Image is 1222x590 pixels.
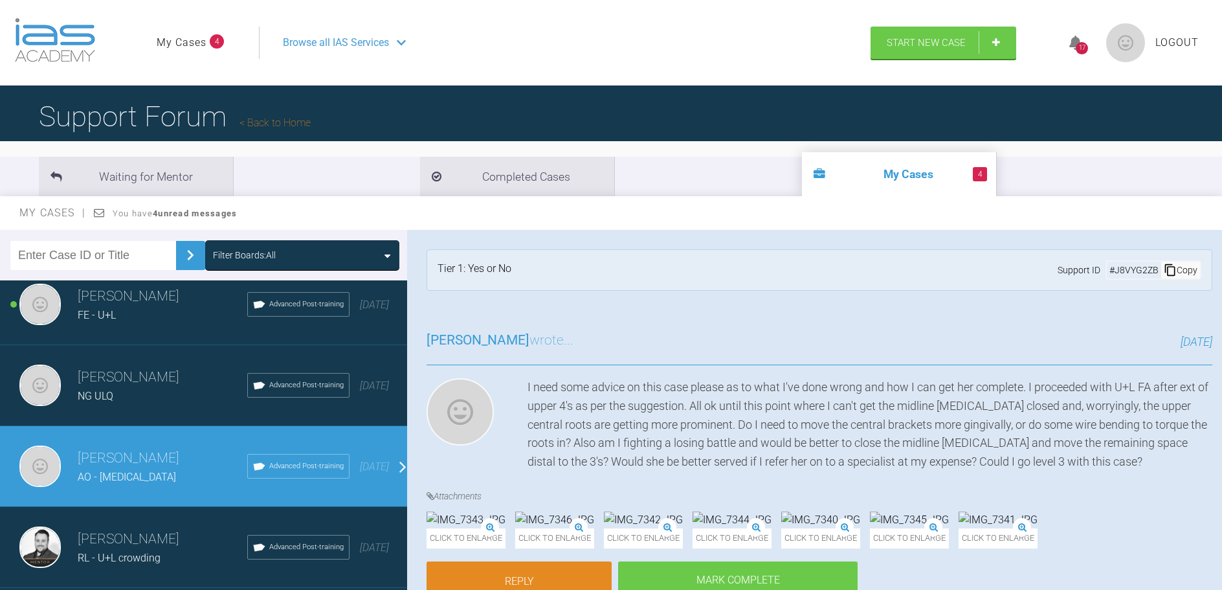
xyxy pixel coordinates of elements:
[1155,34,1199,51] a: Logout
[239,117,311,129] a: Back to Home
[360,541,389,554] span: [DATE]
[113,209,238,218] span: You have
[604,528,683,549] span: Click to enlarge
[1107,263,1161,277] div: # J8VYG2ZB
[360,299,389,311] span: [DATE]
[19,284,61,325] img: Matt Golightly
[427,378,494,446] img: Matt Golightly
[781,512,860,528] img: IMG_7340.JPG
[19,207,86,219] span: My Cases
[1181,335,1212,348] span: [DATE]
[802,152,996,196] li: My Cases
[781,528,860,549] span: Click to enlarge
[269,299,344,310] span: Advanced Post-training
[360,460,389,473] span: [DATE]
[78,286,247,308] h3: [PERSON_NAME]
[693,512,772,528] img: IMG_7344.JPG
[283,34,389,51] span: Browse all IAS Services
[78,552,161,564] span: RL - U+L crowding
[1058,263,1100,277] span: Support ID
[427,489,1212,503] h4: Attachments
[693,528,772,549] span: Click to enlarge
[427,528,505,549] span: Click to enlarge
[39,157,233,196] li: Waiting for Mentor
[269,541,344,553] span: Advanced Post-training
[210,34,224,49] span: 4
[427,512,505,528] img: IMG_7343.JPG
[1161,262,1200,278] div: Copy
[19,446,61,487] img: Matt Golightly
[515,528,594,549] span: Click to enlarge
[78,367,247,389] h3: [PERSON_NAME]
[870,528,949,549] span: Click to enlarge
[78,309,116,321] span: FE - U+L
[420,157,614,196] li: Completed Cases
[360,380,389,392] span: [DATE]
[427,332,529,348] span: [PERSON_NAME]
[959,528,1038,549] span: Click to enlarge
[153,209,237,218] strong: 4 unread messages
[959,512,1038,528] img: IMG_7341.JPG
[15,18,95,62] img: logo-light.3e3ef733.png
[78,471,176,483] span: AO - [MEDICAL_DATA]
[78,390,113,402] span: NG ULQ
[515,512,594,528] img: IMG_7346.JPG
[19,527,61,568] img: Greg Souster
[157,34,206,51] a: My Cases
[528,378,1212,471] div: I need some advice on this case please as to what I've done wrong and how I can get her complete....
[39,94,311,139] h1: Support Forum
[78,528,247,550] h3: [PERSON_NAME]
[1076,42,1088,54] div: 17
[427,330,573,352] h3: wrote...
[973,167,987,181] span: 4
[1106,23,1145,62] img: profile.png
[19,365,61,406] img: Matt Golightly
[604,512,683,528] img: IMG_7342.JPG
[180,245,201,266] img: chevronRight.28bd32b0.svg
[78,448,247,470] h3: [PERSON_NAME]
[10,241,176,270] input: Enter Case ID or Title
[213,248,276,262] div: Filter Boards: All
[269,460,344,472] span: Advanced Post-training
[871,27,1016,59] a: Start New Case
[887,37,966,49] span: Start New Case
[269,380,344,391] span: Advanced Post-training
[438,260,511,280] div: Tier 1: Yes or No
[870,512,949,528] img: IMG_7345.JPG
